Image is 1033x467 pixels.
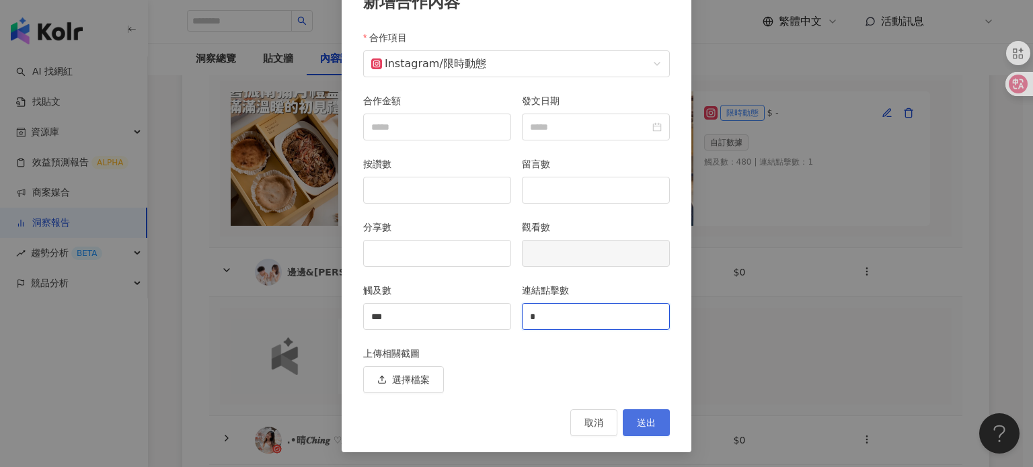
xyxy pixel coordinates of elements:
div: Instagram [371,51,439,77]
span: 選擇檔案 [392,374,430,385]
label: 發文日期 [522,93,570,108]
input: 分享數 [364,241,510,266]
label: 合作金額 [363,93,411,108]
label: 分享數 [363,220,401,235]
input: 發文日期 [530,120,650,134]
label: 連結點擊數 [522,283,579,298]
span: 送出 [637,417,656,428]
button: 送出 [623,409,670,436]
label: 合作項目 [363,30,417,45]
input: 觸及數 [364,304,510,329]
span: / [371,51,662,77]
input: 合作金額 [364,114,510,140]
label: 觸及數 [363,283,401,298]
label: 觀看數 [522,220,560,235]
input: 觀看數 [523,241,669,266]
input: 連結點擊數 [523,304,669,329]
button: 選擇檔案 [363,366,444,393]
label: 留言數 [522,157,560,171]
span: 限時動態 [443,57,486,70]
span: 取消 [584,417,603,428]
input: 按讚數 [364,177,510,203]
button: 取消 [570,409,617,436]
label: 按讚數 [363,157,401,171]
label: 上傳相關截圖 [363,346,430,361]
input: 留言數 [523,177,669,203]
